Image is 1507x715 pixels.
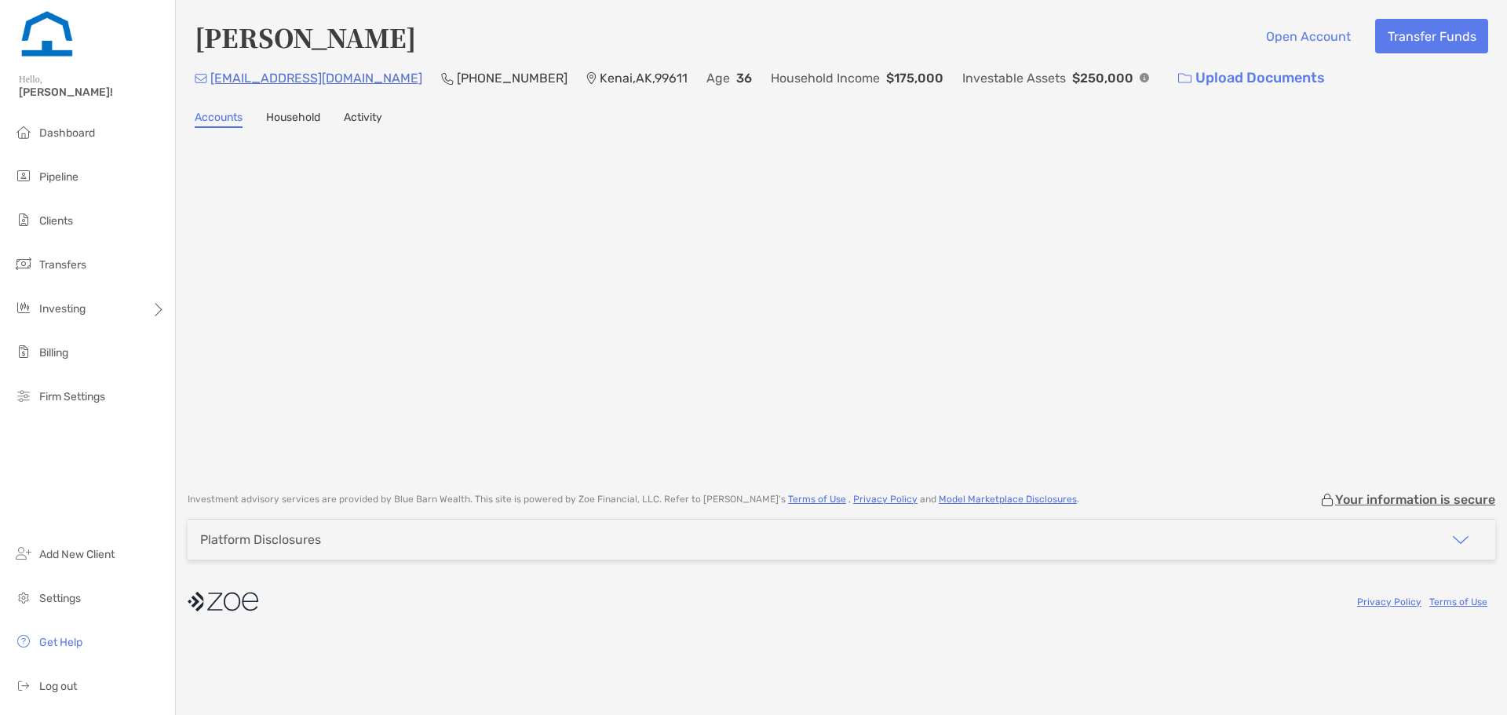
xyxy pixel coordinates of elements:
p: Kenai , AK , 99611 [600,68,688,88]
p: $175,000 [886,68,943,88]
img: clients icon [14,210,33,229]
p: [PHONE_NUMBER] [457,68,567,88]
span: Billing [39,346,68,359]
img: Location Icon [586,72,597,85]
span: Transfers [39,258,86,272]
img: investing icon [14,298,33,317]
span: Add New Client [39,548,115,561]
span: Get Help [39,636,82,649]
img: Email Icon [195,74,207,83]
a: Household [266,111,320,128]
img: dashboard icon [14,122,33,141]
img: logout icon [14,676,33,695]
p: Household Income [771,68,880,88]
span: [PERSON_NAME]! [19,86,166,99]
span: Log out [39,680,77,693]
span: Firm Settings [39,390,105,403]
p: $250,000 [1072,68,1133,88]
img: Info Icon [1140,73,1149,82]
a: Upload Documents [1168,61,1335,95]
img: company logo [188,584,258,619]
img: firm-settings icon [14,386,33,405]
span: Investing [39,302,86,316]
button: Transfer Funds [1375,19,1488,53]
a: Accounts [195,111,243,128]
img: icon arrow [1451,531,1470,549]
img: settings icon [14,588,33,607]
a: Privacy Policy [1357,596,1421,607]
button: Open Account [1253,19,1363,53]
img: add_new_client icon [14,544,33,563]
span: Settings [39,592,81,605]
img: billing icon [14,342,33,361]
h4: [PERSON_NAME] [195,19,416,55]
img: Zoe Logo [19,6,75,63]
span: Dashboard [39,126,95,140]
p: Investable Assets [962,68,1066,88]
img: transfers icon [14,254,33,273]
img: pipeline icon [14,166,33,185]
span: Clients [39,214,73,228]
img: Phone Icon [441,72,454,85]
img: button icon [1178,73,1191,84]
p: Investment advisory services are provided by Blue Barn Wealth . This site is powered by Zoe Finan... [188,494,1079,505]
a: Terms of Use [788,494,846,505]
a: Model Marketplace Disclosures [939,494,1077,505]
span: Pipeline [39,170,78,184]
p: Your information is secure [1335,492,1495,507]
p: 36 [736,68,752,88]
a: Activity [344,111,382,128]
a: Terms of Use [1429,596,1487,607]
p: [EMAIL_ADDRESS][DOMAIN_NAME] [210,68,422,88]
img: get-help icon [14,632,33,651]
div: Platform Disclosures [200,532,321,547]
p: Age [706,68,730,88]
a: Privacy Policy [853,494,918,505]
